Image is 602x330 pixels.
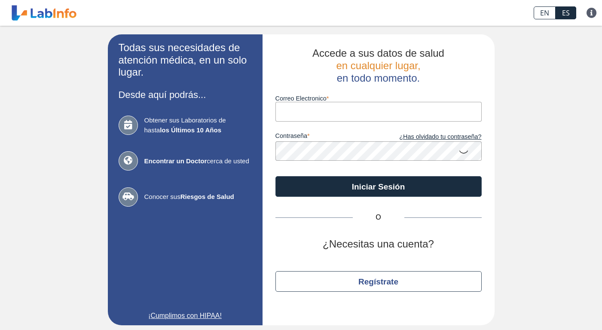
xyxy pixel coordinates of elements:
[275,95,482,102] label: Correo Electronico
[275,176,482,197] button: Iniciar Sesión
[119,89,252,100] h3: Desde aquí podrás...
[275,132,379,142] label: contraseña
[119,311,252,321] a: ¡Cumplimos con HIPAA!
[144,192,252,202] span: Conocer sus
[312,47,444,59] span: Accede a sus datos de salud
[353,212,404,223] span: O
[160,126,221,134] b: los Últimos 10 Años
[336,60,420,71] span: en cualquier lugar,
[534,6,556,19] a: EN
[119,42,252,79] h2: Todas sus necesidades de atención médica, en un solo lugar.
[144,157,207,165] b: Encontrar un Doctor
[275,238,482,251] h2: ¿Necesitas una cuenta?
[337,72,420,84] span: en todo momento.
[379,132,482,142] a: ¿Has olvidado tu contraseña?
[180,193,234,200] b: Riesgos de Salud
[556,6,576,19] a: ES
[144,156,252,166] span: cerca de usted
[275,271,482,292] button: Regístrate
[144,116,252,135] span: Obtener sus Laboratorios de hasta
